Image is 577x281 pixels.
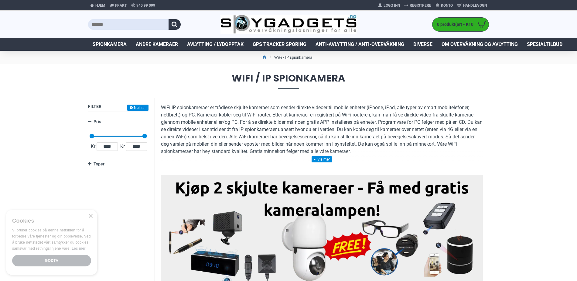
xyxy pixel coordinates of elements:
[376,1,402,10] a: Logg Inn
[455,1,489,10] a: Handlevogn
[522,38,567,51] a: Spesialtilbud
[88,104,101,109] span: Filter
[161,104,483,155] p: WiFi IP spionkameraer er trådløse skjulte kameraer som sender direkte videoer til mobile enheter ...
[432,21,475,28] span: 0 produkt(er) - Kr 0
[88,159,149,169] a: Typer
[402,1,433,10] a: Registrere
[131,38,183,51] a: Andre kameraer
[410,3,431,8] span: Registrere
[72,246,85,251] a: Les mer, opens a new window
[433,1,455,10] a: Konto
[12,214,87,227] div: Cookies
[384,3,400,8] span: Logg Inn
[12,255,91,266] div: Godta
[136,41,178,48] span: Andre kameraer
[183,38,248,51] a: Avlytting / Lydopptak
[463,3,487,8] span: Handlevogn
[93,41,127,48] span: Spionkamera
[115,3,127,8] span: Frakt
[95,3,105,8] span: Hjem
[316,41,404,48] span: Anti-avlytting / Anti-overvåkning
[136,3,155,8] span: 940 99 099
[88,73,489,89] span: WiFi / IP spionkamera
[409,38,437,51] a: Diverse
[437,38,522,51] a: Om overvåkning og avlytting
[220,15,357,34] img: SpyGadgets.no
[88,38,131,51] a: Spionkamera
[248,38,311,51] a: GPS Tracker Sporing
[187,41,244,48] span: Avlytting / Lydopptak
[441,3,453,8] span: Konto
[12,228,91,250] span: Vi bruker cookies på denne nettsiden for å forbedre våre tjenester og din opplevelse. Ved å bruke...
[253,41,306,48] span: GPS Tracker Sporing
[527,41,562,48] span: Spesialtilbud
[90,143,97,150] span: Kr
[413,41,432,48] span: Diverse
[311,38,409,51] a: Anti-avlytting / Anti-overvåkning
[432,18,489,31] a: 0 produkt(er) - Kr 0
[119,143,126,150] span: Kr
[442,41,518,48] span: Om overvåkning og avlytting
[88,214,93,219] div: Close
[127,105,149,111] button: Nullstill
[88,116,149,127] a: Pris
